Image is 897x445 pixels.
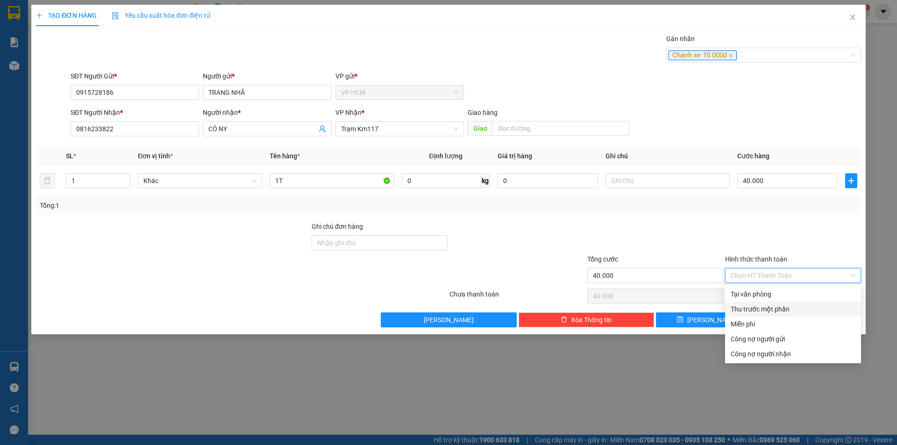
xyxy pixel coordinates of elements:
[66,152,73,160] span: SL
[656,312,757,327] button: save[PERSON_NAME]
[112,12,210,19] span: Yêu cầu xuất hóa đơn điện tử
[429,152,463,160] span: Định lượng
[71,107,199,118] div: SĐT Người Nhận
[731,349,855,359] div: Công nợ người nhận
[731,289,855,299] div: Tại văn phòng
[849,14,856,21] span: close
[840,5,866,31] button: Close
[270,173,394,188] input: VD: Bàn, Ghế
[725,346,861,361] div: Cước gửi hàng sẽ được ghi vào công nợ của người nhận
[498,173,598,188] input: 0
[143,174,256,188] span: Khác
[669,50,737,61] span: Chành xe 10.000đ
[571,315,612,325] span: Xóa Thông tin
[846,177,857,184] span: plus
[335,109,362,116] span: VP Nhận
[498,152,532,160] span: Giá trị hàng
[448,289,586,305] div: Chưa thanh toán
[481,173,490,188] span: kg
[36,12,97,19] span: TẠO ĐƠN HÀNG
[40,173,55,188] button: delete
[519,312,655,327] button: deleteXóa Thông tin
[40,200,346,211] div: Tổng: 1
[203,107,331,118] div: Người nhận
[602,147,733,165] th: Ghi chú
[561,316,567,324] span: delete
[341,85,458,99] span: VP HCM
[845,173,857,188] button: plus
[270,152,300,160] span: Tên hàng
[687,315,737,325] span: [PERSON_NAME]
[312,223,363,230] label: Ghi chú đơn hàng
[468,109,498,116] span: Giao hàng
[731,334,855,344] div: Công nợ người gửi
[71,71,199,81] div: SĐT Người Gửi
[731,319,855,329] div: Miễn phí
[319,125,326,133] span: user-add
[731,304,855,314] div: Thu trước một phần
[341,122,458,136] span: Trạm Km117
[203,71,331,81] div: Người gửi
[725,332,861,346] div: Cước gửi hàng sẽ được ghi vào công nợ của người gửi
[492,121,629,136] input: Dọc đường
[728,53,733,58] span: close
[725,255,787,263] label: Hình thức thanh toán
[312,235,448,250] input: Ghi chú đơn hàng
[666,35,695,42] label: Gán nhãn
[587,255,618,263] span: Tổng cước
[605,173,730,188] input: Ghi Chú
[424,315,474,325] span: [PERSON_NAME]
[677,316,683,324] span: save
[381,312,517,327] button: [PERSON_NAME]
[468,121,492,136] span: Giao
[138,152,173,160] span: Đơn vị tính
[335,71,464,81] div: VP gửi
[36,12,43,19] span: plus
[112,12,119,20] img: icon
[737,152,769,160] span: Cước hàng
